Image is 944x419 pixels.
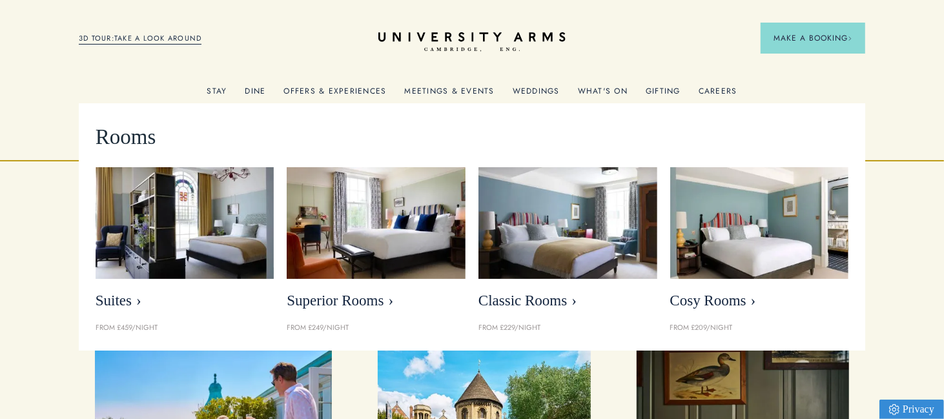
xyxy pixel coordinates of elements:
span: Suites [96,292,274,310]
a: Offers & Experiences [284,87,387,103]
a: image-5bdf0f703dacc765be5ca7f9d527278f30b65e65-400x250-jpg Superior Rooms [287,167,466,316]
img: Arrow icon [848,36,852,41]
a: What's On [578,87,628,103]
a: Meetings & Events [405,87,495,103]
p: From £209/night [670,322,849,334]
span: Make a Booking [774,32,852,44]
span: Classic Rooms [478,292,657,310]
a: image-7eccef6fe4fe90343db89eb79f703814c40db8b4-400x250-jpg Classic Rooms [478,167,657,316]
img: Privacy [889,404,899,415]
a: Home [378,32,566,52]
a: Careers [699,87,737,103]
span: Superior Rooms [287,292,466,310]
span: Cosy Rooms [670,292,849,310]
span: Rooms [96,120,156,154]
p: From £459/night [96,322,274,334]
img: image-7eccef6fe4fe90343db89eb79f703814c40db8b4-400x250-jpg [478,167,657,279]
a: image-21e87f5add22128270780cf7737b92e839d7d65d-400x250-jpg Suites [96,167,274,316]
p: From £249/night [287,322,466,334]
a: Dine [245,87,266,103]
a: Stay [207,87,227,103]
a: Gifting [646,87,681,103]
img: image-0c4e569bfe2498b75de12d7d88bf10a1f5f839d4-400x250-jpg [670,167,849,279]
img: image-5bdf0f703dacc765be5ca7f9d527278f30b65e65-400x250-jpg [287,167,466,279]
a: Privacy [879,400,944,419]
img: image-21e87f5add22128270780cf7737b92e839d7d65d-400x250-jpg [96,167,274,279]
a: Weddings [513,87,560,103]
button: Make a BookingArrow icon [761,23,865,54]
a: 3D TOUR:TAKE A LOOK AROUND [79,33,202,45]
p: From £229/night [478,322,657,334]
a: image-0c4e569bfe2498b75de12d7d88bf10a1f5f839d4-400x250-jpg Cosy Rooms [670,167,849,316]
